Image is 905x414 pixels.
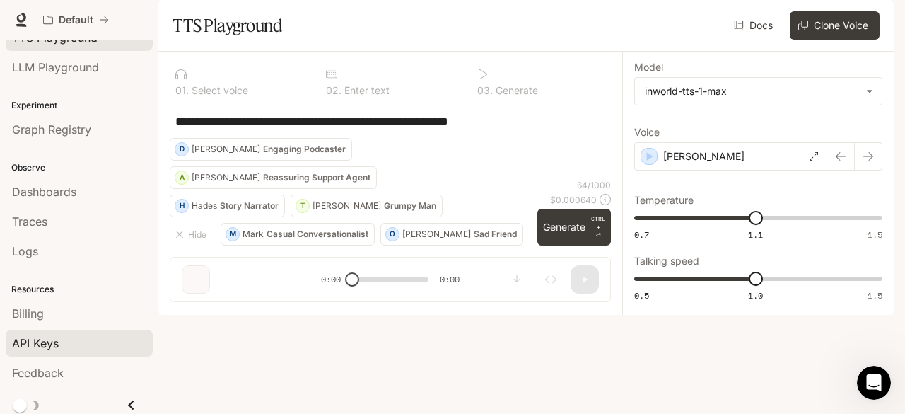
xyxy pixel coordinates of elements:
p: Enter text [341,86,390,96]
button: Hide [170,223,215,246]
div: H [175,195,188,217]
p: Default [59,14,93,26]
div: O [386,223,399,246]
h1: TTS Playground [173,11,282,40]
p: Generate [493,86,538,96]
p: Reassuring Support Agent [263,173,370,182]
p: [PERSON_NAME] [192,145,260,154]
button: HHadesStory Narrator [170,195,285,217]
p: [PERSON_NAME] [402,230,471,238]
div: inworld-tts-1-max [635,78,882,105]
p: ⏎ [591,214,605,240]
p: 0 1 . [175,86,189,96]
p: 0 3 . [477,86,493,96]
button: All workspaces [37,6,115,34]
p: Sad Friend [474,230,517,238]
button: MMarkCasual Conversationalist [221,223,375,246]
span: 0.5 [634,289,649,301]
button: Clone Voice [790,11,880,40]
p: Model [634,62,663,72]
div: T [296,195,309,217]
iframe: Intercom live chat [857,366,891,400]
p: Voice [634,127,660,137]
button: A[PERSON_NAME]Reassuring Support Agent [170,166,377,189]
button: D[PERSON_NAME]Engaging Podcaster [170,138,352,161]
p: Select voice [189,86,248,96]
div: A [175,166,188,189]
div: inworld-tts-1-max [645,84,859,98]
p: [PERSON_NAME] [192,173,260,182]
div: M [226,223,239,246]
p: Mark [243,230,264,238]
a: Docs [731,11,778,40]
p: 64 / 1000 [577,179,611,191]
p: Temperature [634,195,694,205]
button: GenerateCTRL +⏎ [537,209,611,246]
p: Casual Conversationalist [267,230,368,238]
span: 1.5 [868,289,882,301]
p: Hades [192,202,217,210]
span: 1.1 [748,229,763,241]
span: 1.5 [868,229,882,241]
p: Talking speed [634,256,699,266]
button: T[PERSON_NAME]Grumpy Man [291,195,443,217]
p: CTRL + [591,214,605,231]
button: O[PERSON_NAME]Sad Friend [380,223,523,246]
p: Engaging Podcaster [263,145,346,154]
p: Grumpy Man [384,202,436,210]
div: D [175,138,188,161]
p: 0 2 . [326,86,341,96]
span: 0.7 [634,229,649,241]
p: [PERSON_NAME] [313,202,381,210]
p: [PERSON_NAME] [663,149,745,163]
span: 1.0 [748,289,763,301]
p: Story Narrator [220,202,279,210]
